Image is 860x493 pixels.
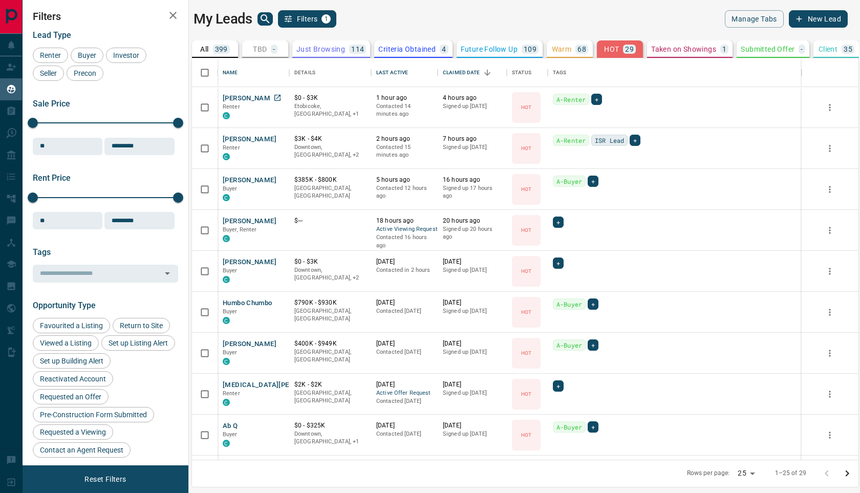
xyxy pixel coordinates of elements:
div: 25 [734,466,758,481]
div: Name [223,58,238,87]
span: Buyer [223,267,238,274]
p: 18 hours ago [376,217,433,225]
span: Viewed a Listing [36,339,95,347]
span: Favourited a Listing [36,321,106,330]
p: - [801,46,803,53]
div: Status [507,58,548,87]
span: A-Buyer [556,176,582,186]
p: Signed up [DATE] [443,389,502,397]
div: Favourited a Listing [33,318,110,333]
button: more [822,223,837,238]
div: Pre-Construction Form Submitted [33,407,154,422]
p: Just Browsing [296,46,345,53]
p: $0 - $3K [294,94,366,102]
p: [DATE] [376,298,433,307]
p: Warm [552,46,572,53]
p: $400K - $949K [294,339,366,348]
div: Tags [548,58,802,87]
p: [GEOGRAPHIC_DATA], [GEOGRAPHIC_DATA] [294,307,366,323]
span: Active Offer Request [376,389,433,398]
p: 1 hour ago [376,94,433,102]
p: $790K - $930K [294,298,366,307]
div: + [588,421,598,433]
p: Contacted 16 hours ago [376,233,433,249]
button: Humbo Chumbo [223,298,272,308]
button: more [822,100,837,115]
span: A-Renter [556,135,586,145]
p: Toronto [294,102,366,118]
p: Signed up [DATE] [443,102,502,111]
h1: My Leads [193,11,252,27]
div: + [553,380,564,392]
div: Claimed Date [438,58,507,87]
p: 4 hours ago [443,94,502,102]
p: TBD [253,46,267,53]
button: Go to next page [837,463,857,484]
button: more [822,387,837,402]
p: Submitted Offer [741,46,794,53]
div: condos.ca [223,194,230,201]
button: search button [257,12,273,26]
p: HOT [521,349,531,357]
button: more [822,305,837,320]
button: [PERSON_NAME] [223,94,276,103]
span: Opportunity Type [33,301,96,310]
p: Signed up [DATE] [443,430,502,438]
span: Renter [223,390,240,397]
p: [DATE] [443,298,502,307]
div: Requested a Viewing [33,424,113,440]
p: 109 [524,46,536,53]
div: Name [218,58,289,87]
button: [PERSON_NAME] [223,339,276,349]
p: 2 hours ago [376,135,433,143]
p: [DATE] [376,339,433,348]
span: A-Buyer [556,299,582,309]
div: Seller [33,66,64,81]
p: 29 [625,46,634,53]
p: - [273,46,275,53]
p: Signed up [DATE] [443,307,502,315]
span: 1 [322,15,330,23]
p: Signed up 20 hours ago [443,225,502,241]
p: [DATE] [443,421,502,430]
span: Buyer, Renter [223,226,257,233]
span: A-Renter [556,94,586,104]
p: HOT [521,103,531,111]
p: West End, Toronto [294,143,366,159]
p: $2K - $2K [294,380,366,389]
p: Contacted [DATE] [376,307,433,315]
div: Last Active [376,58,408,87]
p: Future Follow Up [461,46,518,53]
div: + [591,94,602,105]
p: Contacted 15 minutes ago [376,143,433,159]
span: Rent Price [33,173,71,183]
span: Buyer [223,431,238,438]
div: Details [289,58,371,87]
button: more [822,182,837,197]
span: + [591,176,595,186]
div: Reactivated Account [33,371,113,387]
span: Lead Type [33,30,71,40]
span: Buyer [223,308,238,315]
span: ISR Lead [595,135,624,145]
p: Signed up 17 hours ago [443,184,502,200]
button: Reset Filters [78,470,133,488]
button: more [822,141,837,156]
p: HOT [521,431,531,439]
p: Criteria Obtained [378,46,436,53]
p: $3K - $4K [294,135,366,143]
p: [GEOGRAPHIC_DATA], [GEOGRAPHIC_DATA] [294,389,366,405]
span: Seller [36,69,60,77]
p: Contacted 12 hours ago [376,184,433,200]
p: 4 [442,46,446,53]
p: Contacted [DATE] [376,430,433,438]
span: Renter [223,103,240,110]
span: Pre-Construction Form Submitted [36,411,150,419]
p: HOT [521,226,531,234]
p: All [200,46,208,53]
span: + [556,217,560,227]
span: Requested an Offer [36,393,105,401]
div: + [588,176,598,187]
div: Buyer [71,48,103,63]
p: 1–25 of 29 [775,469,806,478]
